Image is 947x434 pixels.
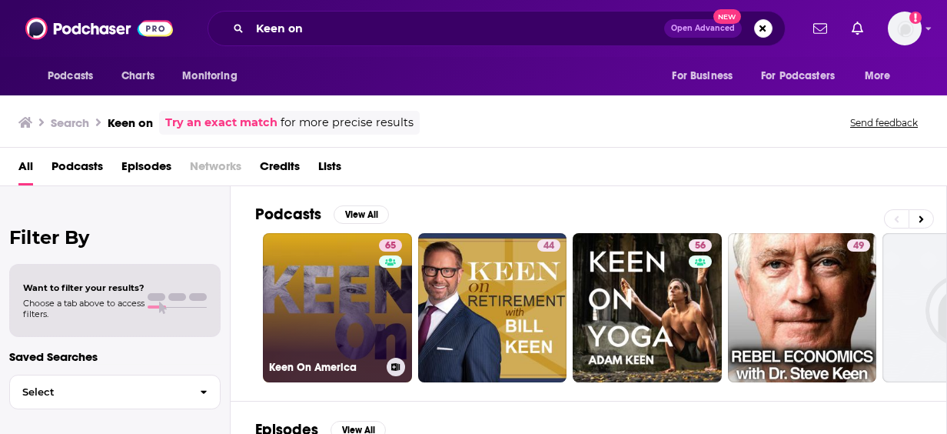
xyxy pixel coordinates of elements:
[537,239,560,252] a: 44
[269,361,380,374] h3: Keen On America
[761,65,835,87] span: For Podcasters
[9,375,221,409] button: Select
[847,239,870,252] a: 49
[281,114,414,132] span: for more precise results
[379,239,402,252] a: 65
[334,205,389,224] button: View All
[51,115,89,130] h3: Search
[713,9,741,24] span: New
[888,12,922,45] span: Logged in as PUPPublicity
[108,115,153,130] h3: Keen on
[728,233,877,382] a: 49
[853,239,864,254] span: 49
[25,14,173,43] img: Podchaser - Follow, Share and Rate Podcasts
[255,205,321,224] h2: Podcasts
[48,65,93,87] span: Podcasts
[165,114,277,132] a: Try an exact match
[385,239,396,254] span: 65
[318,154,341,185] a: Lists
[671,25,735,32] span: Open Advanced
[689,239,712,252] a: 56
[263,233,412,382] a: 65Keen On America
[260,154,300,185] a: Credits
[543,239,554,254] span: 44
[909,12,922,24] svg: Add a profile image
[9,349,221,364] p: Saved Searches
[182,65,237,87] span: Monitoring
[52,154,103,185] a: Podcasts
[751,62,857,91] button: open menu
[23,298,145,319] span: Choose a tab above to access filters.
[807,15,833,42] a: Show notifications dropdown
[888,12,922,45] img: User Profile
[111,62,164,91] a: Charts
[208,11,786,46] div: Search podcasts, credits, & more...
[9,226,221,249] h2: Filter By
[37,62,113,91] button: open menu
[18,154,33,185] a: All
[190,154,241,185] span: Networks
[171,62,257,91] button: open menu
[250,16,664,41] input: Search podcasts, credits, & more...
[418,233,567,382] a: 44
[23,282,145,293] span: Want to filter your results?
[888,12,922,45] button: Show profile menu
[10,387,188,397] span: Select
[695,239,706,254] span: 56
[121,154,171,185] a: Episodes
[661,62,752,91] button: open menu
[664,19,742,38] button: Open AdvancedNew
[672,65,733,87] span: For Business
[573,233,722,382] a: 56
[846,15,869,42] a: Show notifications dropdown
[854,62,910,91] button: open menu
[121,65,155,87] span: Charts
[865,65,891,87] span: More
[846,116,922,129] button: Send feedback
[255,205,389,224] a: PodcastsView All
